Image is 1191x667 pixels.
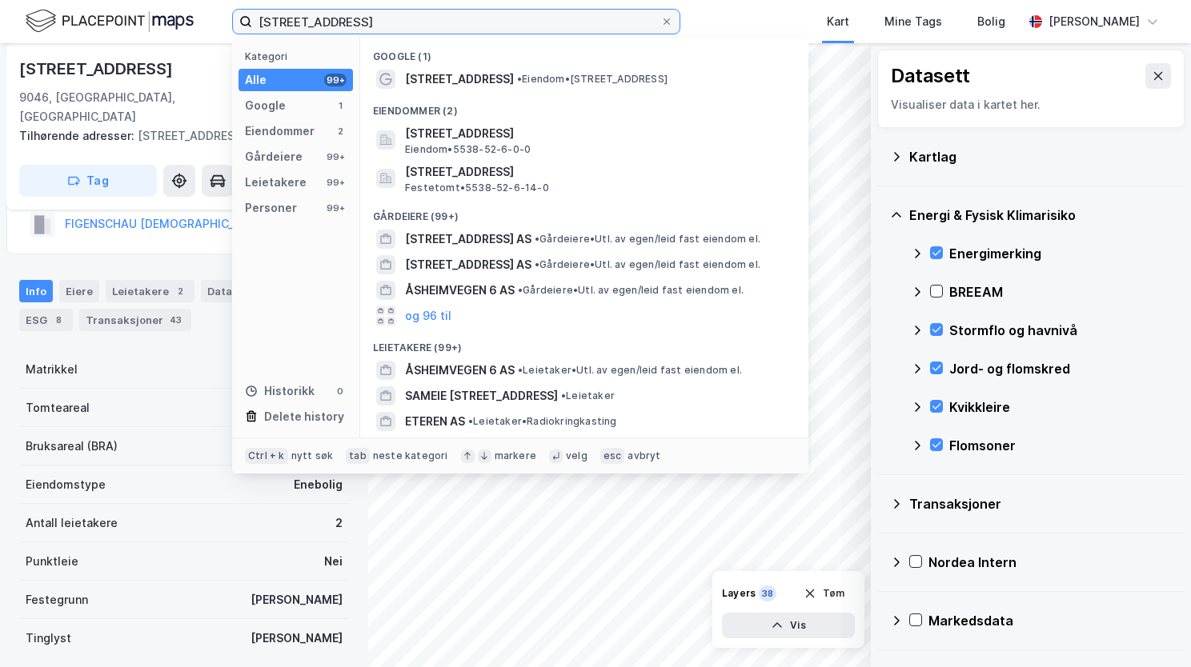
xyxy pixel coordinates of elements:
div: [STREET_ADDRESS] [19,126,336,146]
div: Nei [324,552,343,571]
span: • [518,364,523,376]
div: 2 [335,513,343,533]
span: Gårdeiere • Utl. av egen/leid fast eiendom el. [518,284,744,297]
div: markere [495,449,536,462]
div: Antall leietakere [26,513,118,533]
div: Gårdeiere [245,147,303,166]
div: Matrikkel [26,360,78,379]
div: Visualiser data i kartet her. [891,95,1171,114]
span: • [468,415,473,427]
div: Kart [827,12,849,31]
div: Markedsdata [928,611,1172,630]
div: avbryt [628,449,660,462]
div: Historikk [245,381,315,401]
iframe: Chat Widget [1111,590,1191,667]
span: [STREET_ADDRESS] [405,70,514,89]
div: Nordea Intern [928,553,1172,572]
button: Tøm [793,581,855,606]
div: [STREET_ADDRESS] [19,56,176,82]
div: Mine Tags [884,12,942,31]
div: Punktleie [26,552,78,571]
span: Eiendom • 5538-52-6-0-0 [405,143,531,156]
span: ÅSHEIMVEGEN 6 AS [405,361,515,380]
div: 8 [50,312,66,328]
span: Tilhørende adresser: [19,129,138,142]
div: Jord- og flomskred [949,359,1172,378]
div: Stormflo og havnivå [949,321,1172,340]
div: Delete history [264,407,344,426]
span: [STREET_ADDRESS] AS [405,255,531,274]
span: Leietaker • Utl. av egen/leid fast eiendom el. [518,364,742,377]
span: • [535,258,539,270]
div: 2 [334,125,347,138]
span: • [518,284,523,296]
div: Transaksjoner [909,494,1172,513]
div: Leietakere [106,280,194,302]
div: esc [600,448,625,464]
span: Leietaker [561,389,615,402]
span: Gårdeiere • Utl. av egen/leid fast eiendom el. [535,258,760,271]
div: Leietakere [245,173,307,192]
div: Leietakere (99+) [360,329,808,357]
div: Eiere [59,280,99,302]
span: SAMEIE [STREET_ADDRESS] [405,386,558,405]
div: neste kategori [373,449,448,462]
div: [PERSON_NAME] [1049,12,1140,31]
div: Personer [245,198,297,218]
div: BREEAM [949,282,1172,302]
div: 38 [759,585,776,601]
div: Tomteareal [26,398,90,417]
span: Leietaker • Radiokringkasting [468,415,617,428]
span: [STREET_ADDRESS] [405,162,789,182]
div: Alle [245,70,267,90]
div: Transaksjoner [79,309,191,331]
div: Kvikkleire [949,397,1172,417]
div: Eiendommer [245,122,315,141]
div: Datasett [891,63,970,89]
div: Tinglyst [26,629,71,648]
span: • [535,233,539,245]
div: 9046, [GEOGRAPHIC_DATA], [GEOGRAPHIC_DATA] [19,88,272,126]
div: Info [19,280,53,302]
span: ETEREN AS [405,412,465,431]
div: 43 [166,312,185,328]
div: tab [346,448,370,464]
div: 99+ [324,202,347,214]
div: Eiendommer (2) [360,92,808,121]
div: Festegrunn [26,590,88,609]
div: [PERSON_NAME] [251,629,343,648]
div: [PERSON_NAME] [251,590,343,609]
div: velg [566,449,587,462]
span: • [561,389,566,401]
span: [STREET_ADDRESS] AS [405,230,531,249]
button: og 96 til [405,306,451,326]
div: Layers [722,587,756,600]
div: Gårdeiere (99+) [360,198,808,226]
span: ÅSHEIMVEGEN 6 AS [405,281,515,300]
button: Vis [722,613,855,638]
span: Gårdeiere • Utl. av egen/leid fast eiendom el. [535,233,760,246]
div: 99+ [324,74,347,86]
div: Kartlag [909,147,1172,166]
div: Google [245,96,286,115]
div: nytt søk [291,449,334,462]
div: 2 [172,283,188,299]
div: Bolig [977,12,1005,31]
span: • [517,73,522,85]
div: Google (1) [360,38,808,66]
div: Bruksareal (BRA) [26,437,118,456]
div: 0 [334,385,347,397]
span: Festetomt • 5538-52-6-14-0 [405,182,549,194]
img: logo.f888ab2527a4732fd821a326f86c7f29.svg [26,7,194,35]
div: Enebolig [294,475,343,494]
div: 99+ [324,150,347,163]
div: 99+ [324,176,347,189]
div: 1 [334,99,347,112]
div: Energimerking [949,244,1172,263]
div: Datasett [201,280,261,302]
div: ESG [19,309,73,331]
span: Eiendom • [STREET_ADDRESS] [517,73,668,86]
span: [STREET_ADDRESS] [405,124,789,143]
button: Tag [19,165,157,197]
